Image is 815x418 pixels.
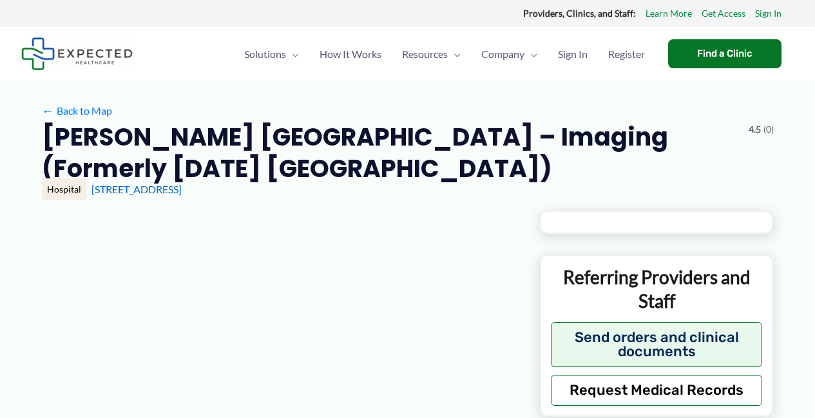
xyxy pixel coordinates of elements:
[42,121,738,185] h2: [PERSON_NAME] [GEOGRAPHIC_DATA] – Imaging (Formerly [DATE] [GEOGRAPHIC_DATA])
[481,32,524,77] span: Company
[320,32,381,77] span: How It Works
[234,32,655,77] nav: Primary Site Navigation
[471,32,548,77] a: CompanyMenu Toggle
[309,32,392,77] a: How It Works
[42,104,54,117] span: ←
[668,39,781,68] a: Find a Clinic
[244,32,286,77] span: Solutions
[392,32,471,77] a: ResourcesMenu Toggle
[91,183,182,195] a: [STREET_ADDRESS]
[234,32,309,77] a: SolutionsMenu Toggle
[755,5,781,22] a: Sign In
[21,37,133,70] img: Expected Healthcare Logo - side, dark font, small
[763,121,774,138] span: (0)
[42,178,86,200] div: Hospital
[558,32,588,77] span: Sign In
[42,101,112,120] a: ←Back to Map
[524,32,537,77] span: Menu Toggle
[551,375,763,406] button: Request Medical Records
[598,32,655,77] a: Register
[448,32,461,77] span: Menu Toggle
[646,5,692,22] a: Learn More
[548,32,598,77] a: Sign In
[402,32,448,77] span: Resources
[749,121,761,138] span: 4.5
[523,8,636,19] strong: Providers, Clinics, and Staff:
[551,265,763,312] p: Referring Providers and Staff
[286,32,299,77] span: Menu Toggle
[702,5,745,22] a: Get Access
[608,32,645,77] span: Register
[551,322,763,367] button: Send orders and clinical documents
